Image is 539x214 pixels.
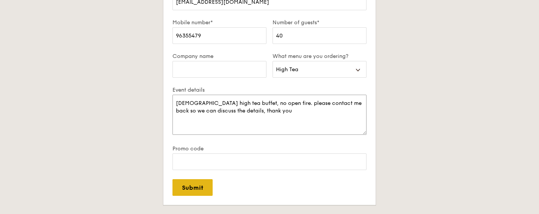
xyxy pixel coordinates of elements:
[172,145,367,152] label: Promo code
[172,179,213,196] input: Submit
[172,87,367,93] label: Event details
[172,19,266,26] label: Mobile number*
[273,19,367,26] label: Number of guests*
[172,95,367,135] textarea: Let us know details such as your venue address, event time, preferred menu, dietary requirements,...
[172,53,266,59] label: Company name
[273,53,367,59] label: What menu are you ordering?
